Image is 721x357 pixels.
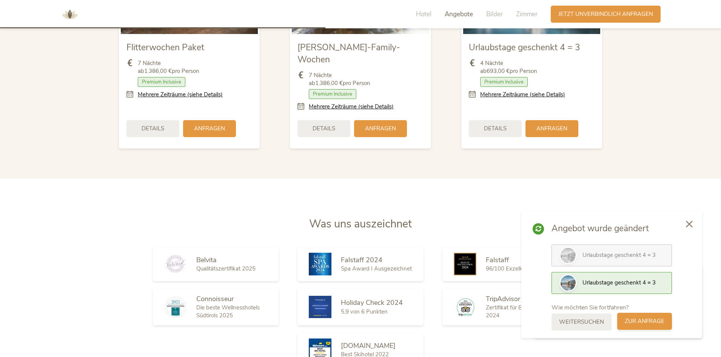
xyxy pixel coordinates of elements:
[480,59,537,75] span: 4 Nächte ab pro Person
[480,77,528,87] span: Premium Inclusive
[486,265,529,272] span: 96/100 Exzellent
[552,303,629,312] span: Wie möchten Sie fortfahren?
[561,248,576,263] img: Preview
[559,318,604,326] span: weitersuchen
[486,10,503,19] span: Bilder
[309,296,331,318] img: Holiday Check 2024
[558,10,653,18] span: Jetzt unverbindlich anfragen
[138,59,199,75] span: 7 Nächte ab pro Person
[480,91,565,99] a: Mehrere Zeiträume (siehe Details)
[416,10,431,19] span: Hotel
[445,10,473,19] span: Angebote
[341,255,382,264] span: Falstaff 2024
[138,77,185,87] span: Premium Inclusive
[341,341,396,350] span: [DOMAIN_NAME]
[486,255,509,264] span: Falstaff
[536,125,567,133] span: Anfragen
[516,10,538,19] span: Zimmer
[309,253,331,275] img: Falstaff 2024
[582,251,656,259] span: Urlaubstage geschenkt 4 = 3
[487,67,510,75] b: 693,00 €
[469,42,580,53] span: Urlaubstage geschenkt 4 = 3
[144,67,172,75] b: 1.386,00 €
[552,223,672,235] span: Angebot wurde geändert
[309,103,394,111] a: Mehrere Zeiträume (siehe Details)
[486,304,542,319] span: Zertifikat für Exzellenz 2024
[164,296,187,318] img: Connoisseur
[126,42,204,53] span: Flitterwochen Paket
[196,255,217,264] span: Belvita
[484,125,507,133] span: Details
[196,265,256,272] span: Qualitätszertifikat 2025
[454,253,476,275] img: Falstaff
[297,42,400,65] span: [PERSON_NAME]-Family-Wochen
[309,71,370,87] span: 7 Nächte ab pro Person
[582,279,656,286] span: Urlaubstage geschenkt 4 = 3
[486,294,520,303] span: TripAdvisor
[142,125,164,133] span: Details
[138,91,223,99] a: Mehrere Zeiträume (siehe Details)
[454,297,476,317] img: TripAdvisor
[365,125,396,133] span: Anfragen
[315,79,343,87] b: 1.386,00 €
[561,275,576,291] img: Preview
[59,11,81,17] a: AMONTI & LUNARIS Wellnessresort
[341,298,403,307] span: Holiday Check 2024
[164,255,187,272] img: Belvita
[309,89,356,99] span: Premium Inclusive
[341,308,388,315] span: 5,9 von 6 Punkten
[625,317,664,325] span: zur Anfrage
[194,125,225,133] span: Anfragen
[341,265,412,272] span: Spa Award I Ausgezeichnet
[59,3,81,26] img: AMONTI & LUNARIS Wellnessresort
[196,294,234,303] span: Connoisseur
[313,125,335,133] span: Details
[309,216,412,231] span: Was uns auszeichnet
[196,304,260,319] span: Die beste Wellnesshotels Südtirols 2025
